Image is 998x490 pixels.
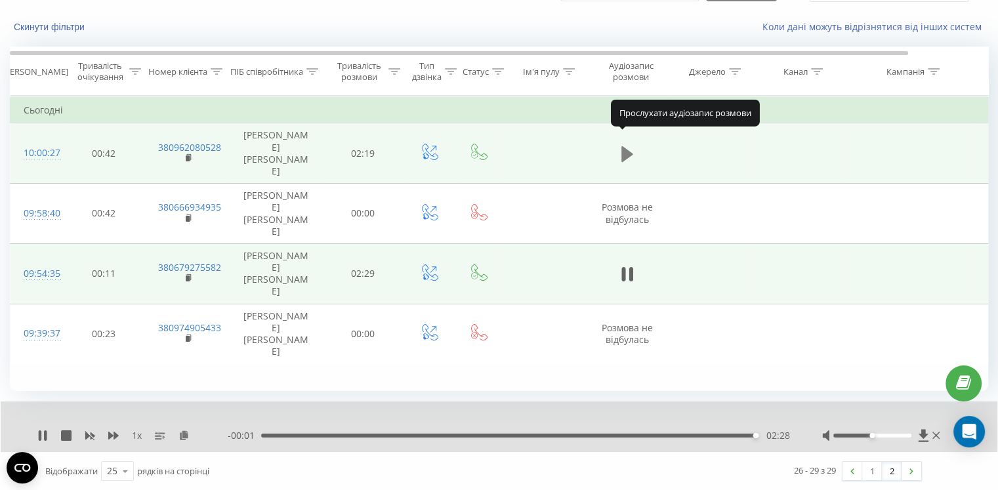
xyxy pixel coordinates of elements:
[783,66,808,77] div: Канал
[158,261,221,274] a: 380679275582
[762,20,988,33] a: Коли дані можуть відрізнятися вiд інших систем
[10,21,91,33] button: Скинути фільтри
[230,184,322,244] td: [PERSON_NAME] [PERSON_NAME]
[463,66,489,77] div: Статус
[132,429,142,442] span: 1 x
[63,304,145,364] td: 00:23
[24,321,50,346] div: 09:39:37
[230,243,322,304] td: [PERSON_NAME] [PERSON_NAME]
[766,429,789,442] span: 02:28
[63,184,145,244] td: 00:42
[230,123,322,184] td: [PERSON_NAME] [PERSON_NAME]
[137,465,209,477] span: рядків на сторінці
[148,66,207,77] div: Номер клієнта
[862,462,882,480] a: 1
[611,100,760,126] div: Прослухати аудіозапис розмови
[412,60,442,83] div: Тип дзвінка
[158,141,221,153] a: 380962080528
[228,429,261,442] span: - 00:01
[322,184,404,244] td: 00:00
[523,66,560,77] div: Ім'я пулу
[322,243,404,304] td: 02:29
[602,201,653,225] span: Розмова не відбулась
[599,60,663,83] div: Аудіозапис розмови
[882,462,902,480] a: 2
[794,464,836,477] div: 26 - 29 з 29
[689,66,726,77] div: Джерело
[158,321,221,334] a: 380974905433
[230,304,322,364] td: [PERSON_NAME] [PERSON_NAME]
[107,464,117,478] div: 25
[45,465,98,477] span: Відображати
[63,243,145,304] td: 00:11
[753,433,759,438] div: Accessibility label
[230,66,303,77] div: ПІБ співробітника
[333,60,385,83] div: Тривалість розмови
[24,261,50,287] div: 09:54:35
[2,66,68,77] div: [PERSON_NAME]
[158,201,221,213] a: 380666934935
[74,60,126,83] div: Тривалість очікування
[63,123,145,184] td: 00:42
[24,140,50,166] div: 10:00:27
[7,452,38,483] button: Open CMP widget
[869,433,875,438] div: Accessibility label
[886,66,925,77] div: Кампанія
[322,123,404,184] td: 02:19
[602,321,653,346] span: Розмова не відбулась
[953,416,985,447] div: Open Intercom Messenger
[322,304,404,364] td: 00:00
[24,201,50,226] div: 09:58:40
